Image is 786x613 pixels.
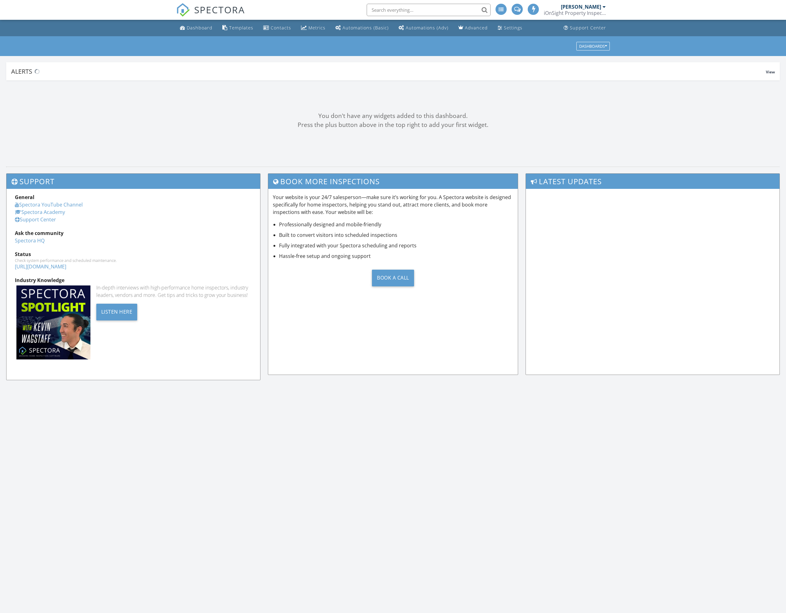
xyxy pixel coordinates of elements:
[96,308,138,315] a: Listen Here
[456,22,490,34] a: Advanced
[15,258,252,263] div: Check system performance and scheduled maintenance.
[561,22,609,34] a: Support Center
[261,22,294,34] a: Contacts
[15,229,252,237] div: Ask the community
[6,111,780,120] div: You don't have any widgets added to this dashboard.
[15,201,83,208] a: Spectora YouTube Channel
[544,10,606,16] div: iOnSight Property Inspections
[579,44,607,48] div: Dashboards
[570,25,606,31] div: Support Center
[576,42,610,50] button: Dashboards
[766,69,775,75] span: View
[299,22,328,34] a: Metrics
[504,25,522,31] div: Settings
[495,22,525,34] a: Settings
[15,263,66,270] a: [URL][DOMAIN_NAME]
[268,174,518,189] h3: Book More Inspections
[187,25,212,31] div: Dashboard
[526,174,779,189] h3: Latest Updates
[279,231,513,239] li: Built to convert visitors into scheduled inspections
[396,22,451,34] a: Automations (Advanced)
[220,22,256,34] a: Templates
[308,25,325,31] div: Metrics
[273,265,513,291] a: Book a Call
[15,216,56,223] a: Support Center
[343,25,389,31] div: Automations (Basic)
[15,209,65,215] a: Spectora Academy
[96,284,252,299] div: In-depth interviews with high-performance home inspectors, industry leaders, vendors and more. Ge...
[16,285,90,359] img: Spectoraspolightmain
[229,25,253,31] div: Templates
[279,242,513,249] li: Fully integrated with your Spectora scheduling and reports
[372,270,414,286] div: Book a Call
[15,237,45,244] a: Spectora HQ
[11,67,766,76] div: Alerts
[279,221,513,228] li: Professionally designed and mobile-friendly
[465,25,488,31] div: Advanced
[15,250,252,258] div: Status
[15,276,252,284] div: Industry Knowledge
[273,193,513,216] p: Your website is your 24/7 salesperson—make sure it’s working for you. A Spectora website is desig...
[177,22,215,34] a: Dashboard
[15,194,34,201] strong: General
[561,4,601,10] div: [PERSON_NAME]
[7,174,260,189] h3: Support
[271,25,291,31] div: Contacts
[96,304,138,320] div: Listen Here
[176,3,190,17] img: The Best Home Inspection Software - Spectora
[406,25,448,31] div: Automations (Adv)
[176,8,245,21] a: SPECTORA
[333,22,391,34] a: Automations (Basic)
[279,252,513,260] li: Hassle-free setup and ongoing support
[6,120,780,129] div: Press the plus button above in the top right to add your first widget.
[194,3,245,16] span: SPECTORA
[367,4,491,16] input: Search everything...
